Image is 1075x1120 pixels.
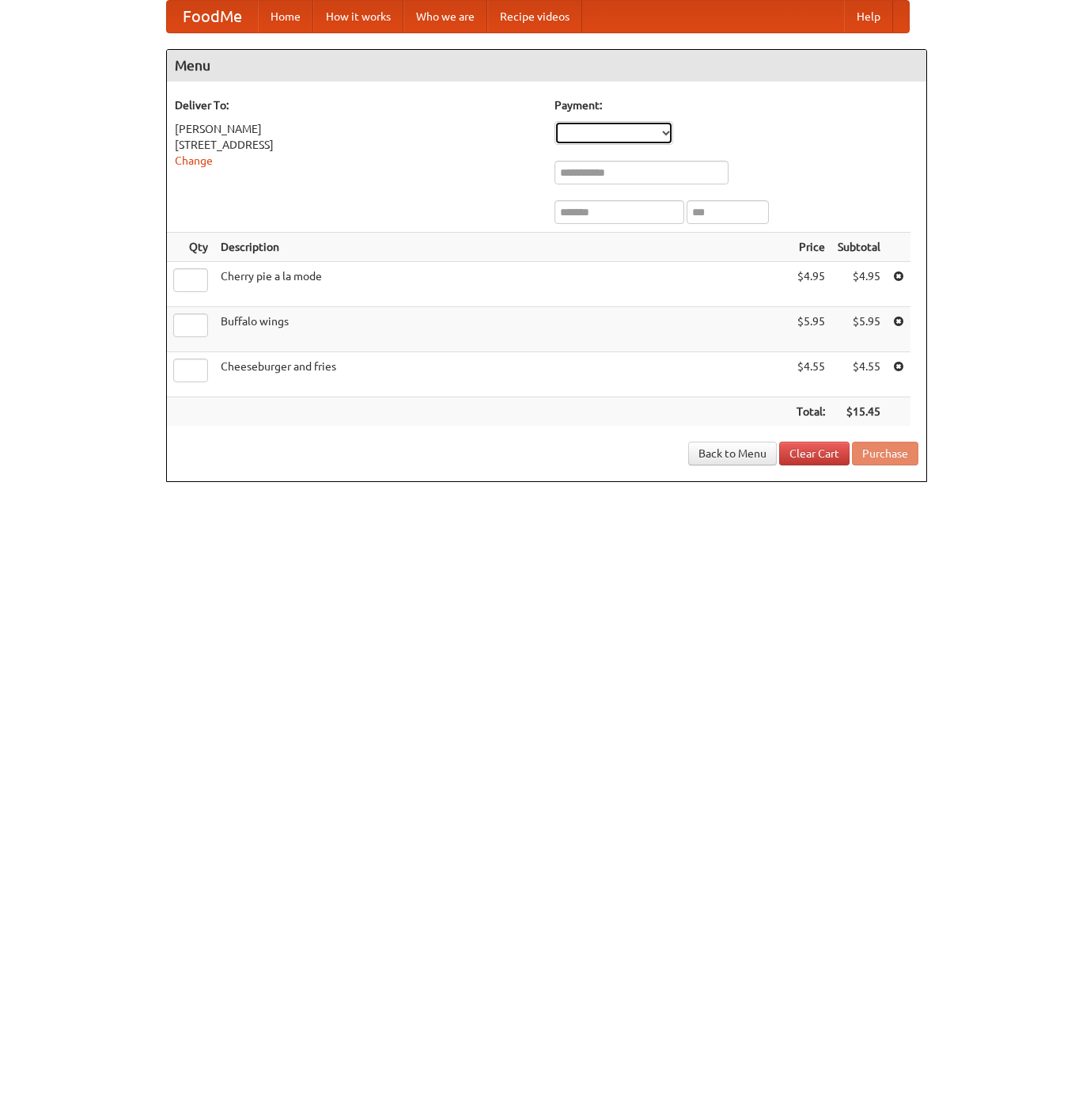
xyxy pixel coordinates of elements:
[844,1,893,32] a: Help
[167,50,926,82] h4: Menu
[831,307,887,352] td: $5.95
[555,97,918,113] h5: Payment:
[790,397,831,427] th: Total:
[214,262,790,307] td: Cherry pie a la mode
[688,442,777,465] a: Back to Menu
[175,121,539,137] div: [PERSON_NAME]
[831,397,887,427] th: $15.45
[831,352,887,397] td: $4.55
[403,1,487,32] a: Who we are
[214,352,790,397] td: Cheeseburger and fries
[852,442,918,465] button: Purchase
[175,137,539,153] div: [STREET_ADDRESS]
[167,1,258,32] a: FoodMe
[175,97,539,113] h5: Deliver To:
[487,1,582,32] a: Recipe videos
[779,442,850,465] a: Clear Cart
[214,233,790,262] th: Description
[167,233,214,262] th: Qty
[790,233,831,262] th: Price
[790,307,831,352] td: $5.95
[790,262,831,307] td: $4.95
[790,352,831,397] td: $4.55
[258,1,313,32] a: Home
[831,262,887,307] td: $4.95
[831,233,887,262] th: Subtotal
[175,154,213,167] a: Change
[313,1,403,32] a: How it works
[214,307,790,352] td: Buffalo wings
